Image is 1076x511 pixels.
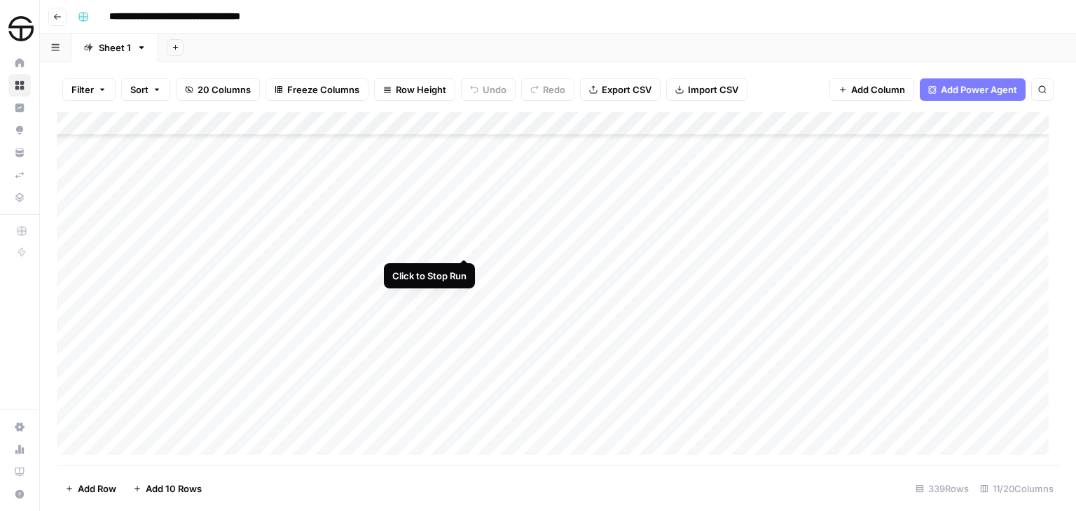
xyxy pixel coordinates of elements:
a: Usage [8,438,31,461]
button: Help + Support [8,483,31,505]
button: Workspace: SimpleTire [8,11,31,46]
button: Add Power Agent [920,78,1026,101]
a: Home [8,52,31,74]
a: Insights [8,97,31,119]
button: Row Height [374,78,455,101]
span: Add Column [851,83,905,97]
button: Import CSV [666,78,747,101]
button: Sort [121,78,170,101]
div: Click to Stop Run [392,269,467,283]
button: Add Row [57,477,125,500]
span: Import CSV [688,83,738,97]
span: 20 Columns [198,83,251,97]
button: Redo [521,78,574,101]
button: 20 Columns [176,78,260,101]
button: Undo [461,78,516,101]
span: Undo [483,83,506,97]
a: Data Library [8,186,31,209]
a: Opportunities [8,119,31,141]
img: SimpleTire Logo [8,16,34,41]
button: Export CSV [580,78,661,101]
span: Filter [71,83,94,97]
a: Sheet 1 [71,34,158,62]
span: Redo [543,83,565,97]
button: Add 10 Rows [125,477,210,500]
span: Add Power Agent [941,83,1017,97]
span: Export CSV [602,83,651,97]
a: Syncs [8,164,31,186]
button: Freeze Columns [265,78,368,101]
div: Sheet 1 [99,41,131,55]
a: Browse [8,74,31,97]
div: 11/20 Columns [974,477,1059,500]
span: Add Row [78,482,116,496]
span: Sort [130,83,149,97]
a: Your Data [8,141,31,164]
div: 339 Rows [910,477,974,500]
span: Row Height [396,83,446,97]
a: Learning Hub [8,461,31,483]
a: Settings [8,416,31,438]
button: Add Column [829,78,914,101]
span: Freeze Columns [287,83,359,97]
button: Filter [62,78,116,101]
span: Add 10 Rows [146,482,202,496]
